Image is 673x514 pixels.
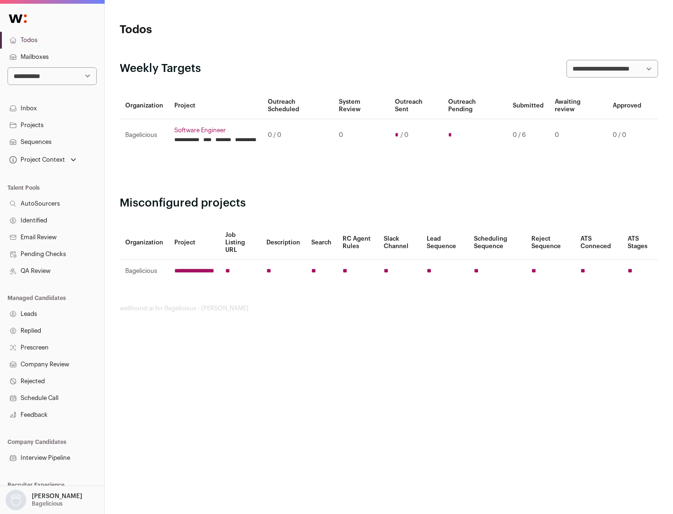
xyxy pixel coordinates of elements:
h1: Todos [120,22,299,37]
th: Organization [120,93,169,119]
th: Outreach Sent [389,93,443,119]
p: [PERSON_NAME] [32,493,82,500]
h2: Weekly Targets [120,61,201,76]
th: Slack Channel [378,226,421,260]
th: Description [261,226,306,260]
td: 0 / 6 [507,119,549,151]
div: Project Context [7,156,65,164]
td: Bagelicious [120,260,169,283]
p: Bagelicious [32,500,63,507]
th: Submitted [507,93,549,119]
td: 0 [333,119,389,151]
th: Reject Sequence [526,226,575,260]
td: 0 / 0 [607,119,647,151]
footer: wellfound:ai for Bagelicious - [PERSON_NAME] [120,305,658,312]
th: ATS Conneced [575,226,622,260]
td: 0 / 0 [262,119,333,151]
th: Outreach Pending [443,93,507,119]
th: Outreach Scheduled [262,93,333,119]
h2: Misconfigured projects [120,196,658,211]
th: Job Listing URL [220,226,261,260]
span: / 0 [401,131,408,139]
a: Software Engineer [174,127,257,134]
img: Wellfound [4,9,32,28]
th: Approved [607,93,647,119]
th: RC Agent Rules [337,226,378,260]
td: Bagelicious [120,119,169,151]
th: System Review [333,93,389,119]
th: Project [169,226,220,260]
button: Open dropdown [7,153,78,166]
th: Awaiting review [549,93,607,119]
td: 0 [549,119,607,151]
th: Project [169,93,262,119]
button: Open dropdown [4,490,84,510]
th: Scheduling Sequence [468,226,526,260]
th: ATS Stages [622,226,658,260]
th: Search [306,226,337,260]
img: nopic.png [6,490,26,510]
th: Organization [120,226,169,260]
th: Lead Sequence [421,226,468,260]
